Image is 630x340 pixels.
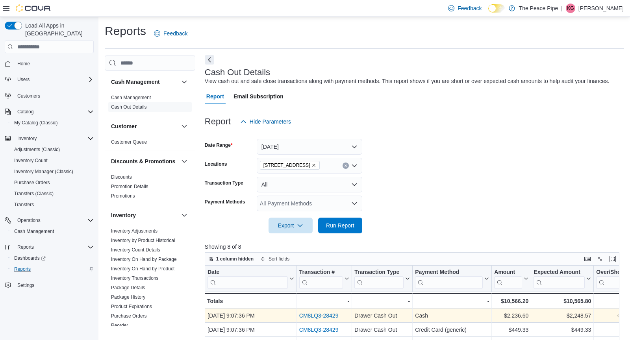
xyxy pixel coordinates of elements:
div: Transaction # [299,269,343,276]
div: Expected Amount [534,269,585,276]
a: Cash Out Details [111,104,147,110]
a: My Catalog (Classic) [11,118,61,128]
div: - [354,296,410,306]
div: Totals [207,296,294,306]
span: Inventory Count [14,157,48,164]
span: Cash Management [11,227,94,236]
h3: Discounts & Promotions [111,157,175,165]
a: Purchase Orders [111,313,147,319]
label: Payment Methods [205,199,245,205]
div: Credit Card (generic) [415,325,489,334]
button: All [257,177,362,192]
div: Date [208,269,288,289]
div: Amount [494,269,522,276]
button: Amount [494,269,528,289]
span: Home [17,61,30,67]
span: Inventory Count Details [111,247,160,253]
span: [STREET_ADDRESS] [263,161,310,169]
span: Inventory Transactions [111,275,159,281]
a: CM8LQ3-28429 [299,312,339,319]
button: Hide Parameters [237,114,294,129]
button: Cash Management [8,226,97,237]
div: Discounts & Promotions [105,172,195,204]
span: Inventory On Hand by Product [111,266,174,272]
div: Katie Gordon [566,4,575,13]
span: Reports [17,244,34,250]
div: Expected Amount [534,269,585,289]
span: Inventory [17,135,37,142]
a: Customers [14,91,43,101]
span: Settings [14,280,94,290]
span: Home [14,59,94,68]
a: Inventory by Product Historical [111,238,175,243]
div: $449.33 [494,325,528,334]
a: Transfers [11,200,37,209]
h3: Report [205,117,231,126]
div: Transaction Type [354,269,404,289]
div: Date [208,269,288,276]
button: Expected Amount [534,269,591,289]
span: Run Report [326,222,354,229]
p: Showing 8 of 8 [205,243,624,251]
div: Drawer Cash Out [354,311,410,320]
button: Discounts & Promotions [180,157,189,166]
button: Date [208,269,294,289]
div: Payment Method [415,269,483,289]
button: Customer [180,122,189,131]
button: Operations [14,216,44,225]
button: Inventory [14,134,40,143]
button: Catalog [14,107,37,116]
p: | [561,4,563,13]
a: Promotions [111,193,135,199]
span: Purchase Orders [111,313,147,319]
span: Users [17,76,30,83]
button: Transfers [8,199,97,210]
span: Catalog [14,107,94,116]
a: Package History [111,294,145,300]
span: Reports [11,264,94,274]
img: Cova [16,4,51,12]
div: Over/Short [596,269,629,276]
button: Open list of options [351,163,358,169]
button: [DATE] [257,139,362,155]
a: Inventory Transactions [111,275,159,281]
button: Clear input [343,163,349,169]
button: Home [2,58,97,69]
span: Adjustments (Classic) [11,145,94,154]
div: Transaction # URL [299,269,343,289]
button: Transaction # [299,269,349,289]
a: Cash Management [11,227,57,236]
span: Settings [17,282,34,288]
span: Inventory [14,134,94,143]
span: Inventory On Hand by Package [111,256,177,262]
a: Reorder [111,323,128,328]
button: Purchase Orders [8,177,97,188]
button: Customer [111,122,178,130]
a: Inventory Count [11,156,51,165]
label: Transaction Type [205,180,243,186]
a: Adjustments (Classic) [11,145,63,154]
div: [DATE] 9:07:36 PM [208,311,294,320]
a: Discounts [111,174,132,180]
a: Customer Queue [111,139,147,145]
input: Dark Mode [488,4,505,13]
label: Locations [205,161,227,167]
span: Customers [14,91,94,100]
span: Transfers [14,201,34,208]
a: Dashboards [11,253,49,263]
button: Keyboard shortcuts [583,254,592,264]
button: Users [2,74,97,85]
div: [DATE] 9:07:36 PM [208,325,294,334]
span: Sort fields [269,256,289,262]
span: Export [273,218,308,233]
button: Cash Management [180,77,189,87]
p: The Peace Pipe [519,4,558,13]
button: Sort fields [258,254,293,264]
button: Reports [8,264,97,275]
span: Inventory Count [11,156,94,165]
span: Hide Parameters [250,118,291,126]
